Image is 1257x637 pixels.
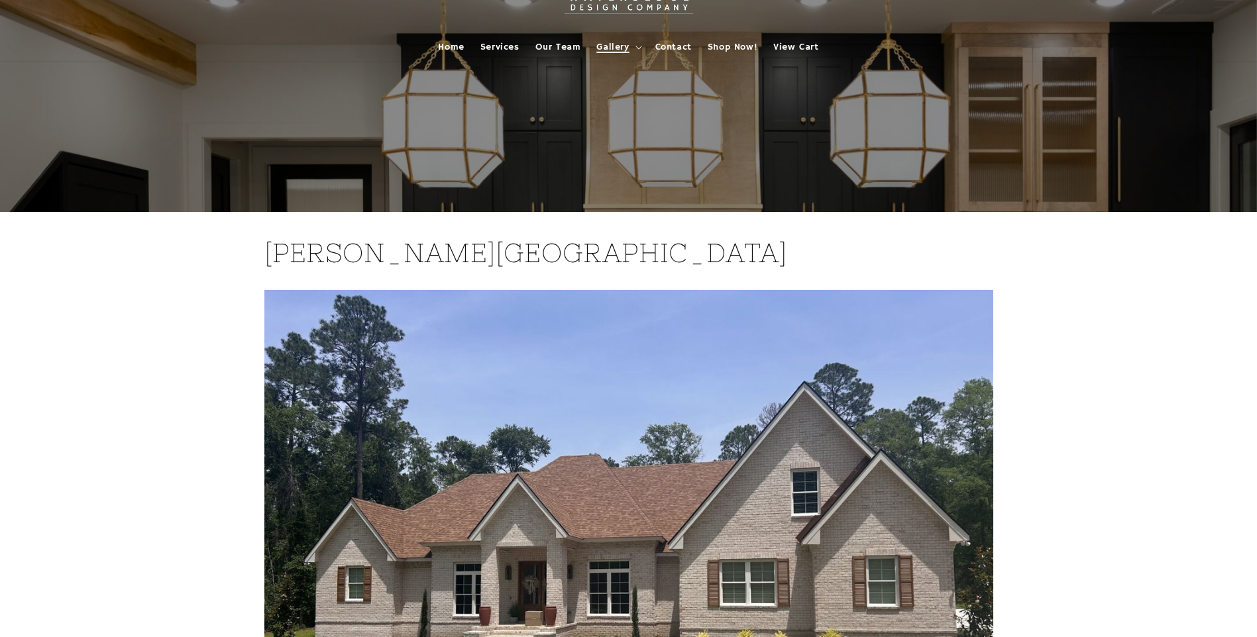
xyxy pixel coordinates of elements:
span: Contact [655,41,692,53]
span: View Cart [773,41,818,53]
a: Services [472,33,527,61]
span: Our Team [535,41,581,53]
a: Shop Now! [700,33,765,61]
a: Home [430,33,472,61]
a: Contact [647,33,700,61]
span: Home [438,41,464,53]
span: Shop Now! [708,41,757,53]
h2: [PERSON_NAME][GEOGRAPHIC_DATA] [264,236,993,270]
summary: Gallery [588,33,647,61]
a: Our Team [527,33,589,61]
a: View Cart [765,33,826,61]
span: Gallery [596,41,629,53]
span: Services [480,41,519,53]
